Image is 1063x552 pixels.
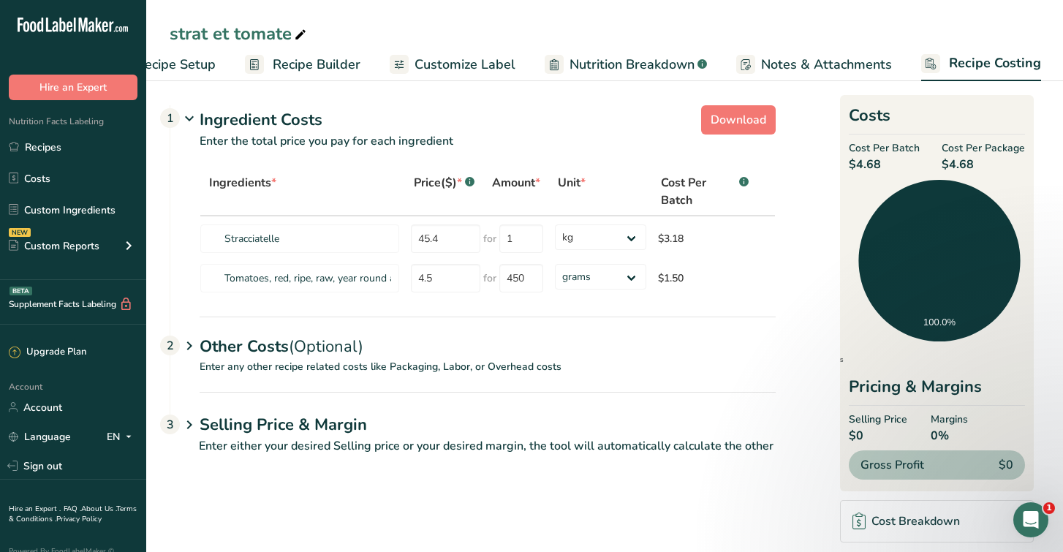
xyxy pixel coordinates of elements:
div: EN [107,428,137,445]
div: BETA [10,287,32,295]
a: Language [9,424,71,450]
button: Download [701,105,776,135]
div: Ingredient Costs [200,108,776,132]
span: Recipe Setup [136,55,216,75]
span: Ingredients [209,174,276,192]
a: Notes & Attachments [736,48,892,81]
p: Enter either your desired Selling price or your desired margin, the tool will automatically calcu... [170,437,776,472]
div: Pricing & Margins [849,375,1025,406]
span: 1 [1043,502,1055,514]
span: $4.68 [942,156,1025,173]
a: Nutrition Breakdown [545,48,707,81]
span: Selling Price [849,412,907,427]
span: Nutrition Breakdown [570,55,695,75]
span: Cost Per Package [942,140,1025,156]
div: Custom Reports [9,238,99,254]
a: Terms & Conditions . [9,504,137,524]
a: About Us . [81,504,116,514]
iframe: Intercom live chat [1013,502,1048,537]
div: 2 [160,336,180,355]
p: Enter any other recipe related costs like Packaging, Labor, or Overhead costs [170,359,776,392]
div: Upgrade Plan [9,345,86,360]
span: Notes & Attachments [761,55,892,75]
a: Recipe Costing [921,47,1041,82]
td: $1.50 [652,257,757,298]
a: Recipe Builder [245,48,360,81]
span: Customize Label [415,55,515,75]
p: Enter the total price you pay for each ingredient [170,132,776,167]
div: NEW [9,228,31,237]
span: $4.68 [849,156,920,173]
span: $0 [999,456,1013,474]
h2: Costs [849,104,1025,135]
td: $3.18 [652,216,757,257]
span: Margins [931,412,968,427]
button: Hire an Expert [9,75,137,100]
span: 0% [931,427,968,445]
span: Cost Per Batch [661,174,736,209]
a: Cost Breakdown [840,500,1034,542]
div: Other Costs [200,317,776,359]
span: Recipe Costing [949,53,1041,73]
div: Cost Breakdown [852,513,960,530]
span: Cost Per Batch [849,140,920,156]
span: for [483,231,496,246]
div: strat et tomate [170,20,309,47]
span: $0 [849,427,907,445]
div: Price($) [414,174,474,192]
div: 3 [160,415,180,434]
h1: Selling Price & Margin [200,413,776,437]
a: Customize Label [390,48,515,81]
a: Hire an Expert . [9,504,61,514]
div: 1 [160,108,180,128]
a: Recipe Setup [108,48,216,81]
span: Amount [492,174,540,192]
span: Recipe Builder [273,55,360,75]
span: Ingredients [800,356,844,363]
a: Privacy Policy [56,514,102,524]
span: Unit [558,174,586,192]
span: Download [711,111,766,129]
a: FAQ . [64,504,81,514]
span: (Optional) [289,336,363,358]
span: Gross Profit [860,456,924,474]
span: for [483,271,496,286]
